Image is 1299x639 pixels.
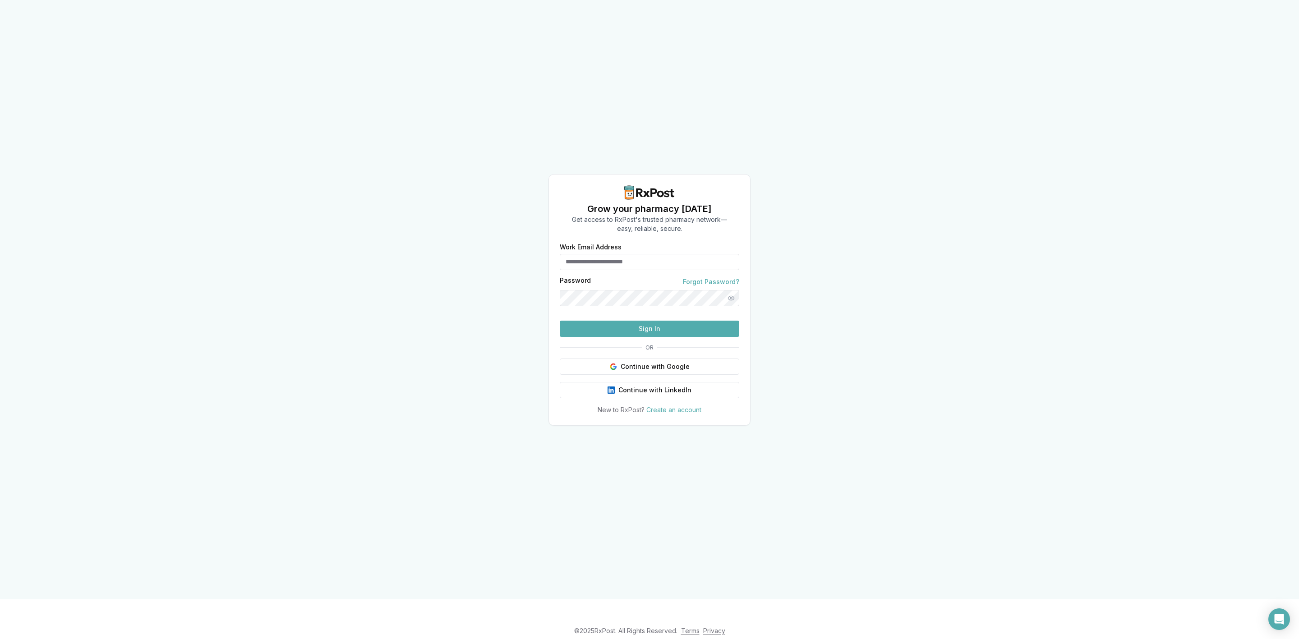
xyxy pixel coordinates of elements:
[621,185,678,200] img: RxPost Logo
[646,406,701,414] a: Create an account
[572,202,727,215] h1: Grow your pharmacy [DATE]
[598,406,645,414] span: New to RxPost?
[723,290,739,306] button: Show password
[642,344,657,351] span: OR
[608,386,615,394] img: LinkedIn
[703,627,725,634] a: Privacy
[560,382,739,398] button: Continue with LinkedIn
[681,627,700,634] a: Terms
[683,277,739,286] a: Forgot Password?
[1268,608,1290,630] div: Open Intercom Messenger
[610,363,617,370] img: Google
[560,244,739,250] label: Work Email Address
[572,215,727,233] p: Get access to RxPost's trusted pharmacy network— easy, reliable, secure.
[560,359,739,375] button: Continue with Google
[560,277,591,286] label: Password
[560,321,739,337] button: Sign In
